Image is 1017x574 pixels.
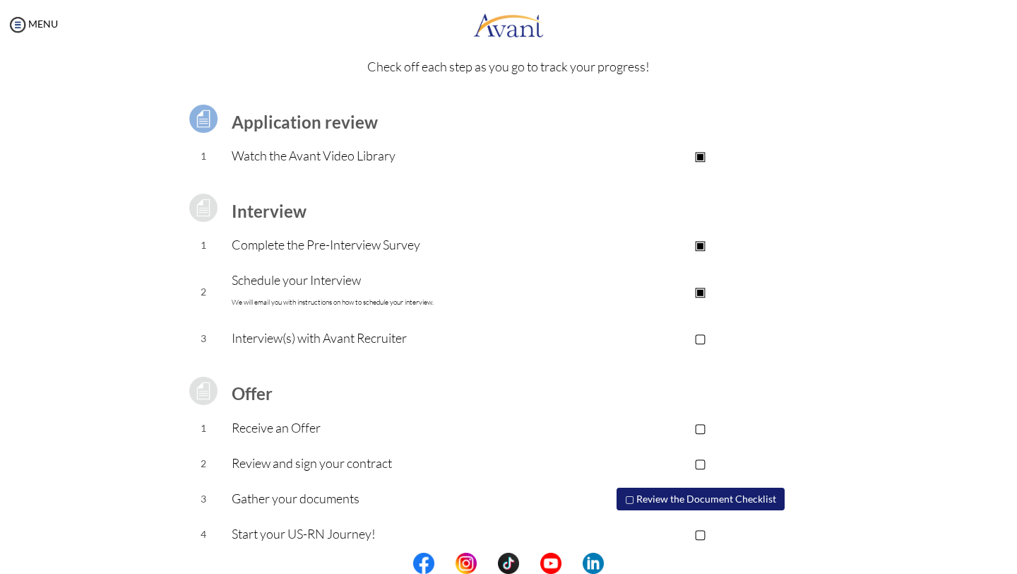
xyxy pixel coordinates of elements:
[175,228,232,263] td: 1
[498,553,519,574] img: tt.png
[232,270,559,312] p: Schedule your Interview
[175,411,232,446] td: 1
[583,553,604,574] img: li.png
[434,553,456,574] img: blank.png
[559,281,842,301] p: ▣
[232,453,559,473] p: Review and sign your contract
[186,373,221,409] img: icon-test-grey.png
[456,553,477,574] img: in.png
[477,553,498,574] img: blank.png
[559,524,842,544] p: ▢
[559,146,842,165] p: ▣
[175,481,232,517] td: 3
[186,101,221,136] img: icon-test.png
[175,446,232,481] td: 2
[232,383,273,404] b: Offer
[232,418,559,438] p: Receive an Offer
[232,328,559,348] p: Interview(s) with Avant Recruiter
[232,235,559,254] p: Complete the Pre-Interview Survey
[232,298,434,307] font: We will email you with instructions on how to schedule your interview.
[232,524,559,544] p: Start your US-RN Journey!
[540,553,561,574] img: yt.png
[559,453,842,473] p: ▢
[14,57,1003,76] p: Check off each step as you go to track your progress!
[232,488,559,508] p: Gather your documents
[7,18,58,30] a: MENU
[232,201,307,221] b: Interview
[186,190,221,225] img: icon-test-grey.png
[559,328,842,348] p: ▢
[175,517,232,552] td: 4
[519,553,540,574] img: blank.png
[559,235,842,254] p: ▣
[175,321,232,356] td: 3
[561,553,583,574] img: blank.png
[7,14,28,35] img: icon-menu.png
[232,146,559,165] p: Watch the Avant Video Library
[232,112,378,132] b: Application review
[175,263,232,321] td: 2
[175,139,232,174] td: 1
[413,553,434,574] img: fb.png
[473,4,544,46] img: logo.png
[617,488,785,510] button: ▢ Review the Document Checklist
[559,418,842,438] p: ▢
